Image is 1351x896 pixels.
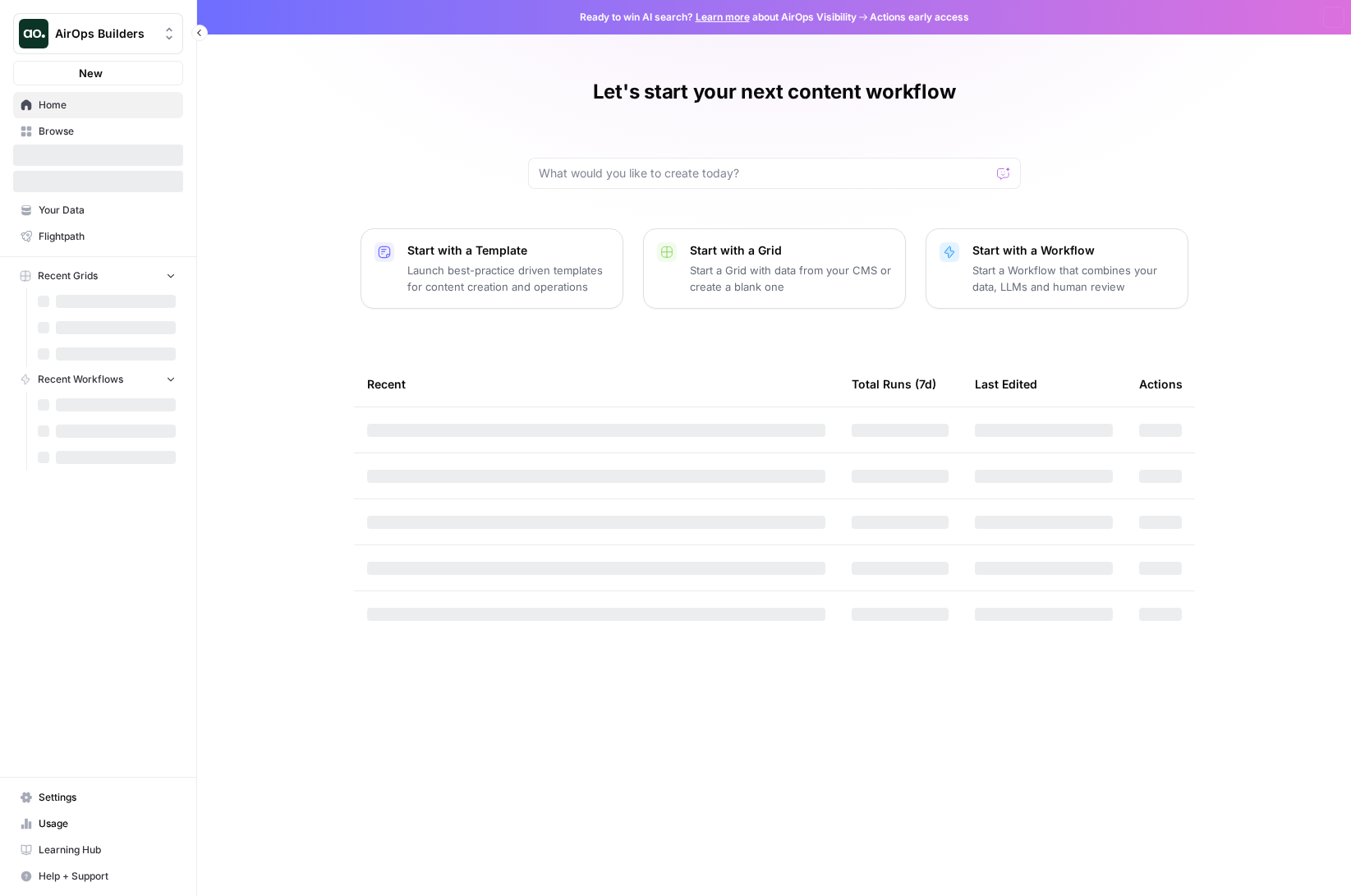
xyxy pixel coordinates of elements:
[39,229,176,244] span: Flightpath
[593,79,956,105] h1: Let's start your next content workflow
[39,98,176,113] span: Home
[13,863,183,889] button: Help + Support
[13,367,183,392] button: Recent Workflows
[539,165,990,181] input: What would you like to create today?
[39,843,176,857] span: Learning Hub
[13,118,183,145] a: Browse
[690,262,892,295] p: Start a Grid with data from your CMS or create a blank one
[367,361,825,407] div: Recent
[13,13,183,54] button: Workspace: AirOps Builders
[975,361,1037,407] div: Last Edited
[1139,361,1183,407] div: Actions
[39,816,176,831] span: Usage
[972,242,1174,259] p: Start with a Workflow
[39,203,176,218] span: Your Data
[643,228,906,309] button: Start with a GridStart a Grid with data from your CMS or create a blank one
[852,361,936,407] div: Total Runs (7d)
[38,269,98,283] span: Recent Grids
[38,372,123,387] span: Recent Workflows
[580,10,857,25] span: Ready to win AI search? about AirOps Visibility
[690,242,892,259] p: Start with a Grid
[13,784,183,811] a: Settings
[870,10,969,25] span: Actions early access
[13,264,183,288] button: Recent Grids
[79,65,103,81] span: New
[13,197,183,223] a: Your Data
[39,869,176,884] span: Help + Support
[13,811,183,837] a: Usage
[39,124,176,139] span: Browse
[696,11,750,23] a: Learn more
[407,262,609,295] p: Launch best-practice driven templates for content creation and operations
[19,19,48,48] img: AirOps Builders Logo
[13,223,183,250] a: Flightpath
[13,92,183,118] a: Home
[407,242,609,259] p: Start with a Template
[55,25,154,42] span: AirOps Builders
[361,228,623,309] button: Start with a TemplateLaunch best-practice driven templates for content creation and operations
[926,228,1188,309] button: Start with a WorkflowStart a Workflow that combines your data, LLMs and human review
[13,837,183,863] a: Learning Hub
[972,262,1174,295] p: Start a Workflow that combines your data, LLMs and human review
[13,61,183,85] button: New
[39,790,176,805] span: Settings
